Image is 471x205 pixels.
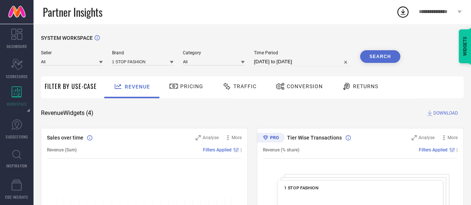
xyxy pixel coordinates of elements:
span: SUGGESTIONS [6,134,28,140]
span: Time Period [254,50,351,55]
span: Analyse [419,135,435,140]
div: Premium [257,133,284,144]
svg: Zoom [411,135,417,140]
span: Analyse [203,135,219,140]
span: | [456,147,458,153]
span: More [448,135,458,140]
span: CDC INSIGHTS [5,194,28,200]
span: INSPIRATION [6,163,27,169]
span: 1 STOP FASHION [284,185,318,190]
svg: Zoom [195,135,201,140]
span: SCORECARDS [6,74,28,79]
input: Select time period [254,57,351,66]
span: Category [183,50,245,55]
span: DOWNLOAD [433,109,458,117]
span: Traffic [233,83,257,89]
span: Brand [112,50,174,55]
span: Filters Applied [419,147,448,153]
span: Revenue (% share) [263,147,299,153]
span: WORKSPACE [7,101,27,107]
span: Filters Applied [203,147,232,153]
div: Open download list [396,5,410,19]
span: Revenue (Sum) [47,147,77,153]
span: Seller [41,50,103,55]
span: Partner Insights [43,4,102,20]
button: Search [360,50,400,63]
span: Conversion [287,83,323,89]
span: Tier Wise Transactions [287,135,342,141]
span: Revenue Widgets ( 4 ) [41,109,93,117]
span: Filter By Use-Case [45,82,97,91]
span: Revenue [125,84,150,90]
span: Pricing [180,83,203,89]
span: | [241,147,242,153]
span: Returns [353,83,378,89]
span: DASHBOARD [7,44,27,49]
span: More [232,135,242,140]
span: Sales over time [47,135,83,141]
span: SYSTEM WORKSPACE [41,35,93,41]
